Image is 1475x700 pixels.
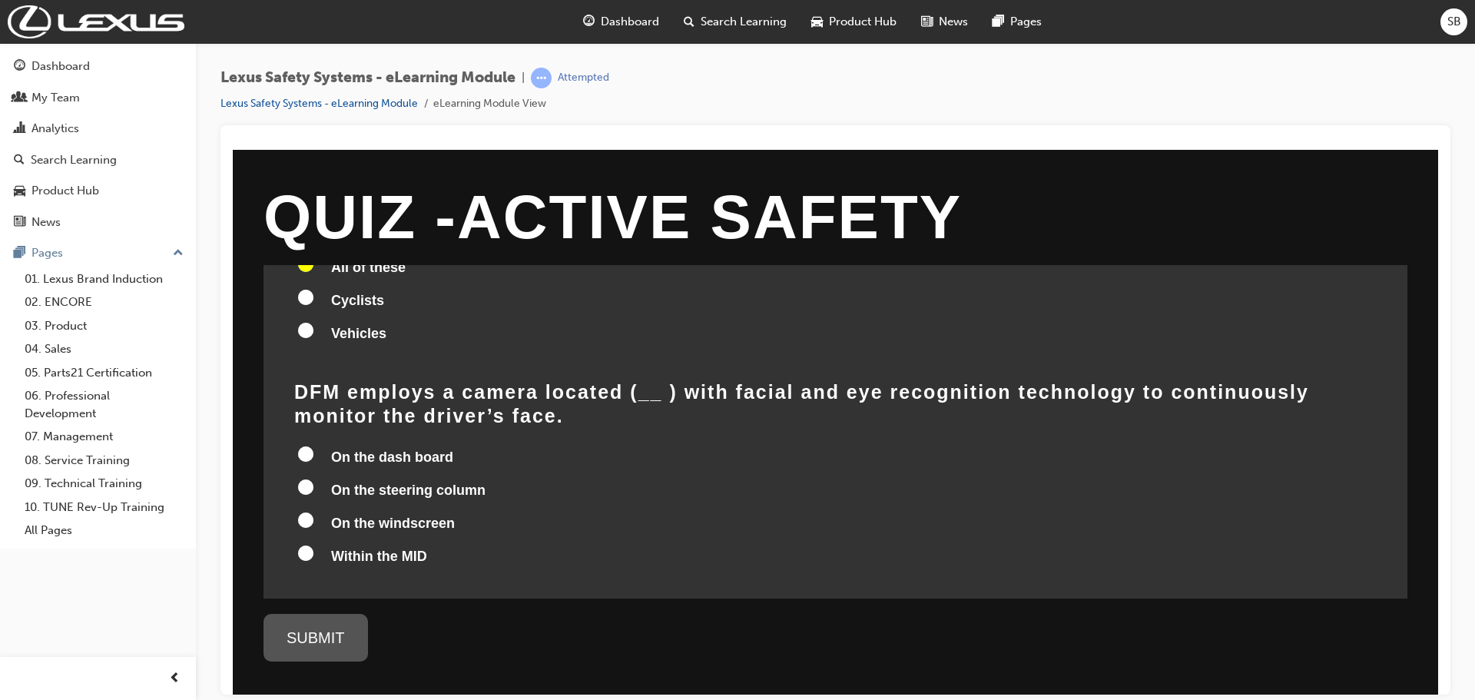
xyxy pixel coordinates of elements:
[6,177,190,205] a: Product Hub
[980,6,1054,38] a: pages-iconPages
[558,71,609,85] div: Attempted
[18,425,190,449] a: 07. Management
[6,84,190,112] a: My Team
[6,114,190,143] a: Analytics
[31,182,99,200] div: Product Hub
[571,6,671,38] a: guage-iconDashboard
[65,297,81,312] input: On the dash board
[14,122,25,136] span: chart-icon
[31,464,135,512] div: SUBMIT
[14,184,25,198] span: car-icon
[583,12,595,32] span: guage-icon
[6,49,190,239] button: DashboardMy TeamAnalyticsSearch LearningProduct HubNews
[701,13,787,31] span: Search Learning
[522,69,525,87] span: |
[18,290,190,314] a: 02. ENCORE
[61,231,1144,279] h2: DFM employs a camera located ( __ ) with facial and eye recognition technology to continuously mo...
[829,13,897,31] span: Product Hub
[65,140,81,155] input: Cyclists
[18,496,190,519] a: 10. TUNE Rev-Up Training
[18,449,190,473] a: 08. Service Training
[18,267,190,291] a: 01. Lexus Brand Induction
[31,244,63,262] div: Pages
[939,13,968,31] span: News
[65,363,81,378] input: On the windscreen
[18,384,190,425] a: 06. Professional Development
[173,244,184,264] span: up-icon
[14,216,25,230] span: news-icon
[14,60,25,74] span: guage-icon
[31,151,117,169] div: Search Learning
[18,472,190,496] a: 09. Technical Training
[433,95,546,113] li: eLearning Module View
[14,247,25,260] span: pages-icon
[98,176,154,191] span: Vehicles
[98,399,194,414] span: Within the MID
[18,519,190,542] a: All Pages
[6,208,190,237] a: News
[220,97,418,110] a: Lexus Safety Systems - eLearning Module
[31,89,80,107] div: My Team
[65,173,81,188] input: Vehicles
[18,314,190,338] a: 03. Product
[993,12,1004,32] span: pages-icon
[31,214,61,231] div: News
[811,12,823,32] span: car-icon
[98,300,220,315] span: On the dash board
[6,146,190,174] a: Search Learning
[531,68,552,88] span: learningRecordVerb_ATTEMPT-icon
[98,110,173,125] span: All of these
[6,239,190,267] button: Pages
[98,366,222,381] span: On the windscreen
[909,6,980,38] a: news-iconNews
[6,52,190,81] a: Dashboard
[31,33,224,101] span: Quiz -
[921,12,933,32] span: news-icon
[1447,13,1461,31] span: SB
[684,12,694,32] span: search-icon
[18,337,190,361] a: 04. Sales
[1440,8,1467,35] button: SB
[31,58,90,75] div: Dashboard
[799,6,909,38] a: car-iconProduct Hub
[31,120,79,138] div: Analytics
[601,13,659,31] span: Dashboard
[98,333,253,348] span: On the steering column
[169,669,181,688] span: prev-icon
[224,33,729,101] span: Active Safety
[98,143,151,158] span: Cyclists
[14,154,25,168] span: search-icon
[1010,13,1042,31] span: Pages
[14,91,25,105] span: people-icon
[220,69,515,87] span: Lexus Safety Systems - eLearning Module
[671,6,799,38] a: search-iconSearch Learning
[18,361,190,385] a: 05. Parts21 Certification
[8,5,184,38] img: Trak
[65,396,81,411] input: Within the MID
[65,330,81,345] input: On the steering column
